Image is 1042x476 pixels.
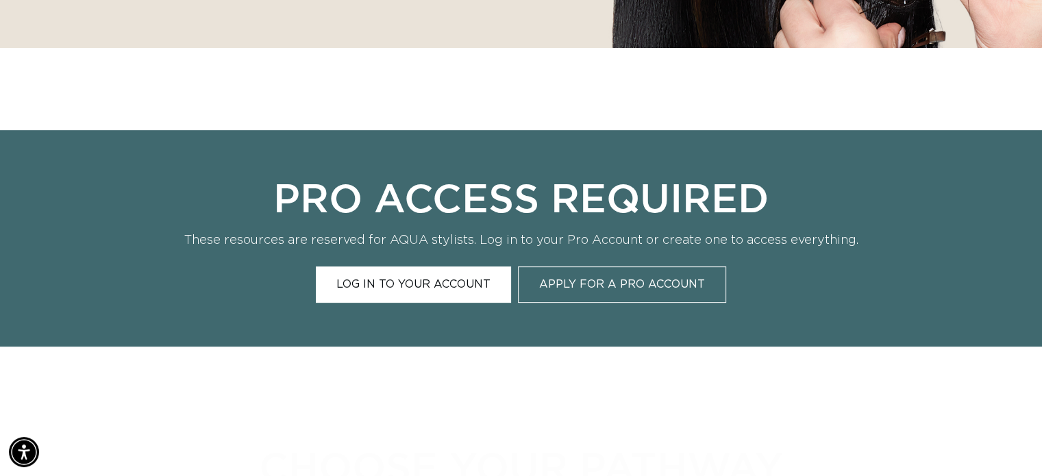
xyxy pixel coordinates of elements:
[183,174,860,221] p: Pro Access Required
[518,266,726,303] a: Apply for a Pro Account
[316,266,511,303] a: Log In to Your Account
[183,231,860,249] p: These resources are reserved for AQUA stylists. Log in to your Pro Account or create one to acces...
[9,437,39,467] div: Accessibility Menu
